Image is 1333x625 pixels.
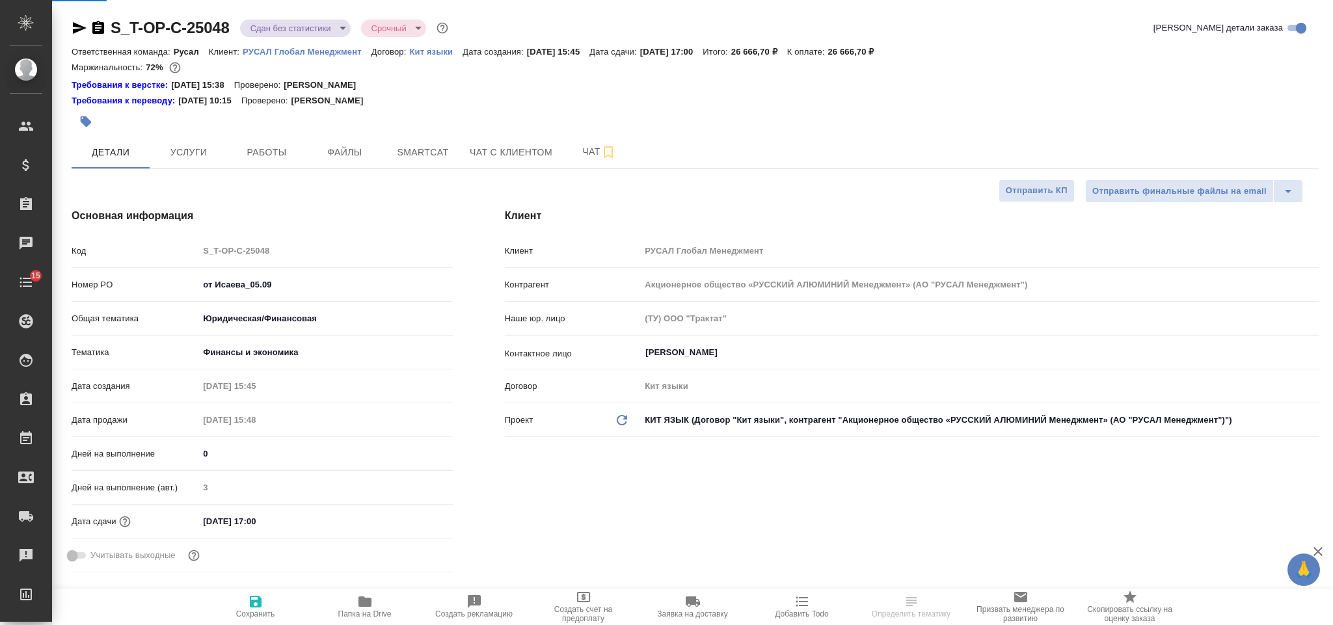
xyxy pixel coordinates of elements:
[243,46,371,57] a: РУСАЛ Глобал Менеджмент
[857,589,966,625] button: Определить тематику
[470,144,552,161] span: Чат с клиентом
[72,278,198,291] p: Номер PO
[243,47,371,57] p: РУСАЛ Глобал Менеджмент
[72,447,198,460] p: Дней на выполнение
[72,414,198,427] p: Дата продажи
[435,609,513,618] span: Создать рекламацию
[1083,605,1177,623] span: Скопировать ссылку на оценку заказа
[314,144,376,161] span: Файлы
[1153,21,1283,34] span: [PERSON_NAME] детали заказа
[72,47,174,57] p: Ответственная команда:
[775,609,828,618] span: Добавить Todo
[72,245,198,258] p: Код
[236,609,275,618] span: Сохранить
[505,278,641,291] p: Контрагент
[72,62,146,72] p: Маржинальность:
[72,20,87,36] button: Скопировать ссылку для ЯМессенджера
[291,94,373,107] p: [PERSON_NAME]
[72,312,198,325] p: Общая тематика
[72,515,116,528] p: Дата сдачи
[463,47,526,57] p: Дата создания:
[640,409,1319,431] div: КИТ ЯЗЫК (Договор "Кит языки", контрагент "Акционерное общество «РУССКИЙ АЛЮМИНИЙ Менеджмент» (АО...
[361,20,426,37] div: Сдан без статистики
[640,309,1319,328] input: Пустое поле
[198,444,452,463] input: ✎ Введи что-нибудь
[185,547,202,564] button: Выбери, если сб и вс нужно считать рабочими днями для выполнения заказа.
[1075,589,1185,625] button: Скопировать ссылку на оценку заказа
[178,94,241,107] p: [DATE] 10:15
[338,609,392,618] span: Папка на Drive
[872,609,950,618] span: Определить тематику
[568,144,630,160] span: Чат
[1085,180,1303,203] div: split button
[72,79,171,92] div: Нажми, чтобы открыть папку с инструкцией
[240,20,351,37] div: Сдан без статистики
[198,410,312,429] input: Пустое поле
[640,47,703,57] p: [DATE] 17:00
[23,269,48,282] span: 15
[79,144,142,161] span: Детали
[198,377,312,395] input: Пустое поле
[72,79,171,92] a: Требования к верстке:
[1092,184,1267,199] span: Отправить финальные файлы на email
[505,312,641,325] p: Наше юр. лицо
[640,275,1319,294] input: Пустое поле
[409,47,463,57] p: Кит языки
[72,481,198,494] p: Дней на выполнение (авт.)
[146,62,166,72] p: 72%
[638,589,747,625] button: Заявка на доставку
[731,47,787,57] p: 26 666,70 ₽
[589,47,640,57] p: Дата сдачи:
[72,107,100,136] button: Добавить тэг
[201,589,310,625] button: Сохранить
[505,208,1319,224] h4: Клиент
[111,19,230,36] a: S_T-OP-C-25048
[116,513,133,530] button: Если добавить услуги и заполнить их объемом, то дата рассчитается автоматически
[368,23,411,34] button: Срочный
[310,589,420,625] button: Папка на Drive
[600,144,616,160] svg: Подписаться
[1293,556,1315,583] span: 🙏
[787,47,828,57] p: К оплате:
[90,20,106,36] button: Скопировать ссылку
[3,266,49,299] a: 15
[171,79,234,92] p: [DATE] 15:38
[640,377,1319,395] input: Пустое поле
[1085,180,1274,203] button: Отправить финальные файлы на email
[72,346,198,359] p: Тематика
[371,47,410,57] p: Договор:
[420,589,529,625] button: Создать рекламацию
[529,589,638,625] button: Создать счет на предоплату
[284,79,366,92] p: [PERSON_NAME]
[527,47,590,57] p: [DATE] 15:45
[828,47,883,57] p: 26 666,70 ₽
[241,94,291,107] p: Проверено:
[247,23,335,34] button: Сдан без статистики
[505,245,641,258] p: Клиент
[434,20,451,36] button: Доп статусы указывают на важность/срочность заказа
[236,144,298,161] span: Работы
[72,94,178,107] a: Требования к переводу:
[198,308,452,330] div: Юридическая/Финансовая
[198,478,452,497] input: Пустое поле
[974,605,1068,623] span: Призвать менеджера по развитию
[505,347,641,360] p: Контактное лицо
[1312,351,1314,354] button: Open
[747,589,857,625] button: Добавить Todo
[198,241,452,260] input: Пустое поле
[505,380,641,393] p: Договор
[409,46,463,57] a: Кит языки
[90,549,176,562] span: Учитывать выходные
[392,144,454,161] span: Smartcat
[198,512,312,531] input: ✎ Введи что-нибудь
[72,208,453,224] h4: Основная информация
[72,94,178,107] div: Нажми, чтобы открыть папку с инструкцией
[209,47,243,57] p: Клиент:
[703,47,731,57] p: Итого:
[198,341,452,364] div: Финансы и экономика
[1287,553,1320,586] button: 🙏
[198,275,452,294] input: ✎ Введи что-нибудь
[72,380,198,393] p: Дата создания
[640,241,1319,260] input: Пустое поле
[966,589,1075,625] button: Призвать менеджера по развитию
